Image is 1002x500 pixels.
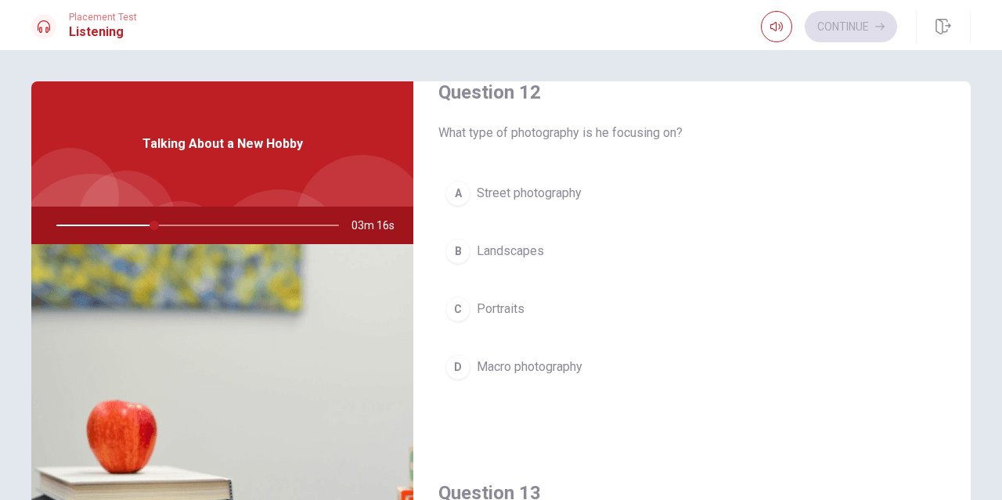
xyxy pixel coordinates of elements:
[438,80,946,105] h4: Question 12
[438,290,946,329] button: CPortraits
[477,242,544,261] span: Landscapes
[445,239,470,264] div: B
[69,23,137,41] h1: Listening
[477,184,582,203] span: Street photography
[351,207,407,244] span: 03m 16s
[445,181,470,206] div: A
[477,300,524,318] span: Portraits
[477,358,582,376] span: Macro photography
[438,124,946,142] span: What type of photography is he focusing on?
[445,297,470,322] div: C
[142,135,303,153] span: Talking About a New Hobby
[69,12,137,23] span: Placement Test
[438,347,946,387] button: DMacro photography
[438,232,946,271] button: BLandscapes
[445,354,470,379] div: D
[438,174,946,213] button: AStreet photography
